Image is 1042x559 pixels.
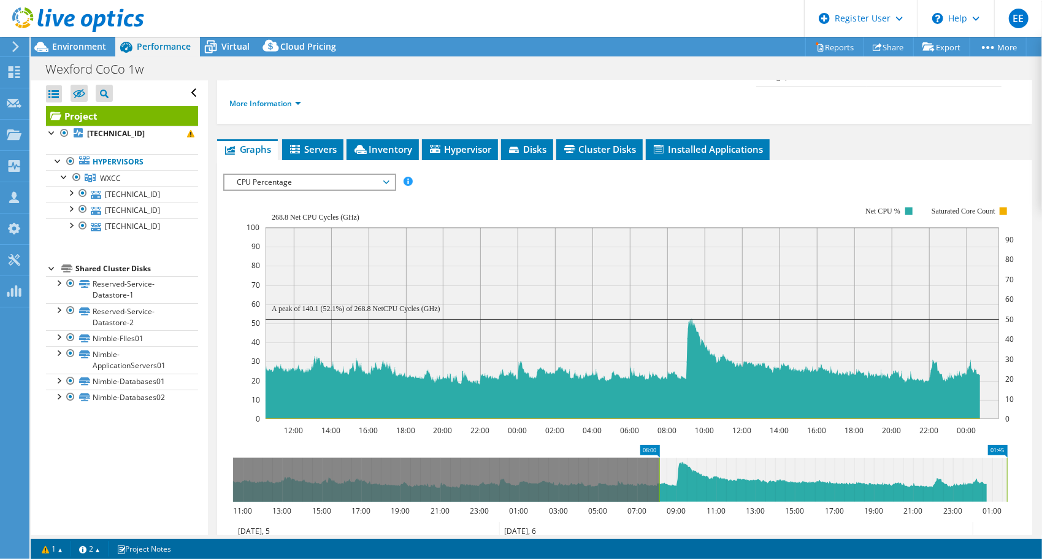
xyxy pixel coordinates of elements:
text: 05:00 [588,506,607,516]
text: 11:00 [707,506,726,516]
text: 17:00 [825,506,844,516]
text: 21:00 [431,506,450,516]
a: Share [864,37,914,56]
text: 50 [1005,314,1014,325]
text: 14:00 [770,425,789,436]
text: 20 [251,376,260,386]
text: 21:00 [903,506,922,516]
text: 60 [1005,294,1014,304]
span: CPU Percentage [231,175,388,190]
text: 01:00 [509,506,528,516]
text: 90 [1005,234,1014,245]
text: Saturated Core Count [932,207,996,215]
span: Hypervisor [428,143,492,155]
div: Shared Cluster Disks [75,261,198,276]
text: 30 [1005,354,1014,364]
text: 50 [251,318,260,328]
text: 18:00 [845,425,864,436]
a: [TECHNICAL_ID] [46,218,198,234]
text: 23:00 [470,506,489,516]
h1: Wexford CoCo 1w [40,63,163,76]
span: Graphs [223,143,272,155]
a: 1 [33,541,71,557]
a: Reserved-Service-Datastore-2 [46,303,198,330]
span: EE [1009,9,1029,28]
text: 15:00 [785,506,804,516]
text: 60 [251,299,260,309]
text: A peak of 140.1 (52.1%) of 268.8 NetCPU Cycles (GHz) [272,304,440,313]
text: 22:00 [919,425,938,436]
text: 40 [251,337,260,347]
text: 80 [1005,254,1014,264]
text: 06:00 [620,425,639,436]
span: Disks [507,143,547,155]
text: 20:00 [882,425,901,436]
text: 23:00 [943,506,962,516]
span: Cluster Disks [562,143,637,155]
a: Nimble-Databases02 [46,390,198,406]
text: 17:00 [351,506,370,516]
text: 00:00 [957,425,976,436]
text: 02:00 [545,425,564,436]
text: 30 [251,356,260,366]
text: 268.8 Net CPU Cycles (GHz) [272,213,359,222]
span: Servers [288,143,337,155]
a: 2 [71,541,109,557]
a: Reserved-Service-Datastore-1 [46,276,198,303]
text: 03:00 [549,506,568,516]
span: Installed Applications [652,143,764,155]
a: Nimble-Databases01 [46,374,198,390]
a: Project [46,106,198,126]
span: Cloud Pricing [280,40,336,52]
text: 70 [1005,274,1014,285]
text: 0 [1005,414,1009,424]
text: 12:00 [732,425,751,436]
a: Export [913,37,970,56]
text: 80 [251,260,260,271]
a: Project Notes [108,541,180,557]
text: 08:00 [657,425,676,436]
text: 40 [1005,334,1014,344]
a: Nimble-ApplicationServers01 [46,346,198,373]
text: 20:00 [433,425,452,436]
span: Performance [137,40,191,52]
text: 16:00 [359,425,378,436]
text: 90 [251,241,260,252]
a: Nimble-FIles01 [46,330,198,346]
a: More Information [229,98,301,109]
a: [TECHNICAL_ID] [46,186,198,202]
text: 10:00 [695,425,714,436]
span: Inventory [353,143,413,155]
text: 19:00 [864,506,883,516]
a: [TECHNICAL_ID] [46,126,198,142]
text: 20 [1005,374,1014,384]
a: WXCC [46,170,198,186]
text: 04:00 [583,425,602,436]
span: Virtual [221,40,250,52]
text: 07:00 [627,506,646,516]
text: Net CPU % [865,207,900,215]
text: 70 [251,280,260,290]
text: 00:00 [508,425,527,436]
a: [TECHNICAL_ID] [46,202,198,218]
text: 13:00 [272,506,291,516]
span: WXCC [100,173,121,183]
text: 12:00 [284,425,303,436]
text: 11:00 [233,506,252,516]
text: 10 [1005,394,1014,404]
span: Environment [52,40,106,52]
text: 14:00 [321,425,340,436]
text: 15:00 [312,506,331,516]
a: More [970,37,1027,56]
b: [TECHNICAL_ID] [87,128,145,139]
text: 10 [251,395,260,405]
text: 22:00 [470,425,489,436]
text: 09:00 [667,506,686,516]
text: 18:00 [396,425,415,436]
text: 16:00 [807,425,826,436]
svg: \n [932,13,943,24]
a: Hypervisors [46,154,198,170]
text: 13:00 [746,506,765,516]
text: 100 [247,222,259,233]
text: 19:00 [391,506,410,516]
